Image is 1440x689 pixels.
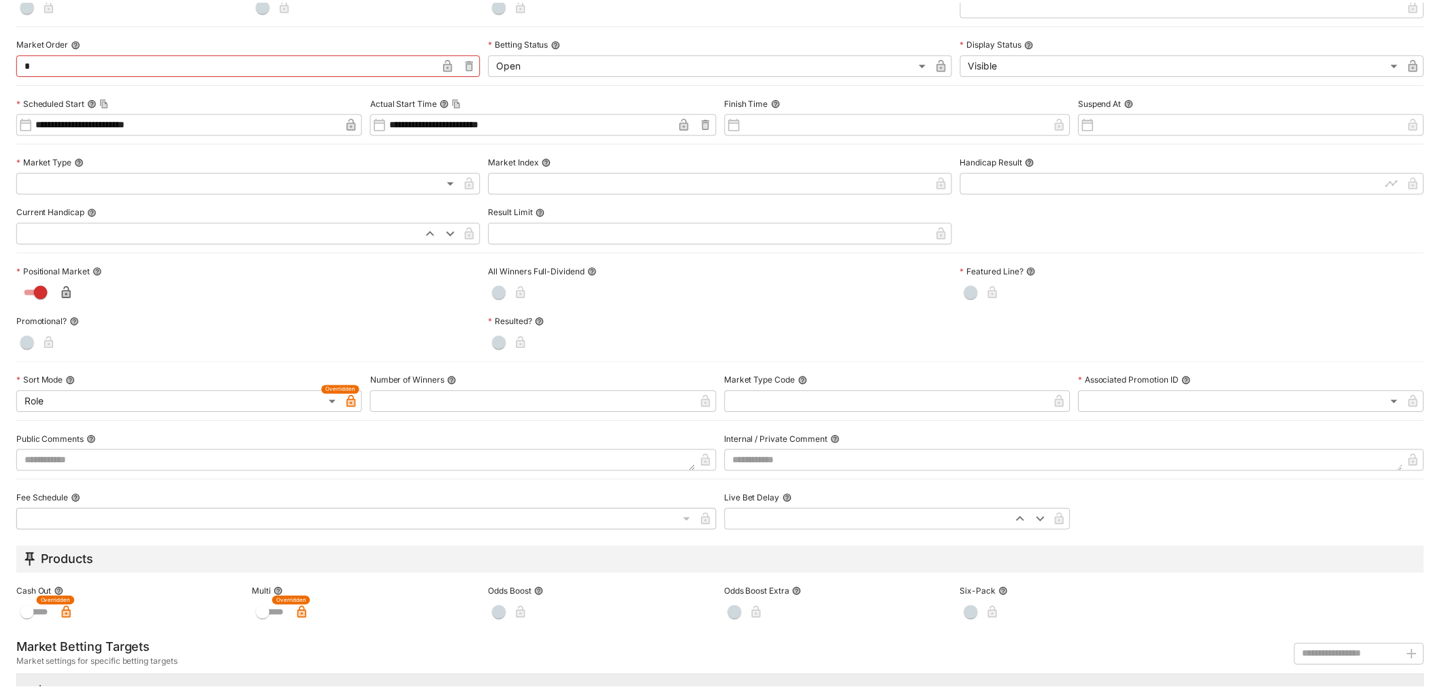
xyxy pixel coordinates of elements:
button: Copy To Clipboard [100,97,110,107]
button: Resulted? [539,317,549,326]
button: Cash Out [54,588,64,598]
p: Display Status [968,37,1030,48]
button: Result Limit [540,207,549,217]
button: Multi [276,588,285,598]
button: Betting Status [555,38,565,48]
p: Resulted? [492,315,536,327]
button: Actual Start TimeCopy To Clipboard [443,97,453,107]
p: Market Index [492,155,543,167]
span: Overridden [41,598,71,607]
p: Associated Promotion ID [1087,374,1188,386]
div: Visible [968,53,1413,75]
p: Market Type [16,155,72,167]
p: All Winners Full-Dividend [492,265,589,276]
p: Sort Mode [16,374,63,386]
button: Positional Market [93,266,103,276]
button: Market Index [546,157,555,166]
div: Open [492,53,938,75]
p: Odds Boost [492,587,536,598]
button: Current Handicap [88,207,97,217]
button: Internal / Private Comment [837,435,847,445]
button: Copy To Clipboard [455,97,465,107]
p: Suspend At [1087,96,1130,108]
button: Market Order [71,38,81,48]
span: Overridden [328,385,358,394]
span: Overridden [278,598,308,607]
button: Live Bet Delay [789,494,798,504]
button: Suspend At [1133,97,1143,107]
p: Number of Winners [373,374,448,386]
p: Result Limit [492,206,537,217]
p: Market Order [16,37,69,48]
button: Six-Pack [1007,588,1016,598]
button: Market Type [75,157,84,166]
button: Display Status [1032,38,1042,48]
button: Number of Winners [451,376,460,385]
button: Associated Promotion ID [1191,376,1200,385]
button: Sort Mode [66,376,76,385]
p: Handicap Result [968,155,1030,167]
p: Six-Pack [968,587,1004,598]
p: Fee Schedule [16,493,69,504]
p: Betting Status [492,37,553,48]
p: Odds Boost Extra [730,587,796,598]
div: Role [16,391,343,413]
button: Odds Boost Extra [798,588,808,598]
button: Handicap Result [1033,157,1043,166]
p: Positional Market [16,265,91,276]
p: Internal / Private Comment [730,434,834,445]
button: Market Type Code [804,376,814,385]
button: All Winners Full-Dividend [592,266,602,276]
h5: Products [41,553,94,568]
p: Actual Start Time [373,96,440,108]
button: Fee Schedule [71,494,81,504]
button: Odds Boost [538,588,548,598]
button: Finish Time [777,97,787,107]
p: Multi [254,587,273,598]
button: Scheduled StartCopy To Clipboard [88,97,97,107]
button: Promotional? [70,317,80,326]
p: Current Handicap [16,206,85,217]
p: Market Type Code [730,374,802,386]
p: Live Bet Delay [730,493,786,504]
p: Cash Out [16,587,52,598]
p: Public Comments [16,434,84,445]
h5: Market Betting Targets [16,641,179,657]
button: Featured Line? [1034,266,1044,276]
p: Promotional? [16,315,67,327]
button: Public Comments [87,435,97,445]
p: Finish Time [730,96,774,108]
p: Scheduled Start [16,96,85,108]
p: Featured Line? [968,265,1032,276]
span: Market settings for specific betting targets [16,657,179,671]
